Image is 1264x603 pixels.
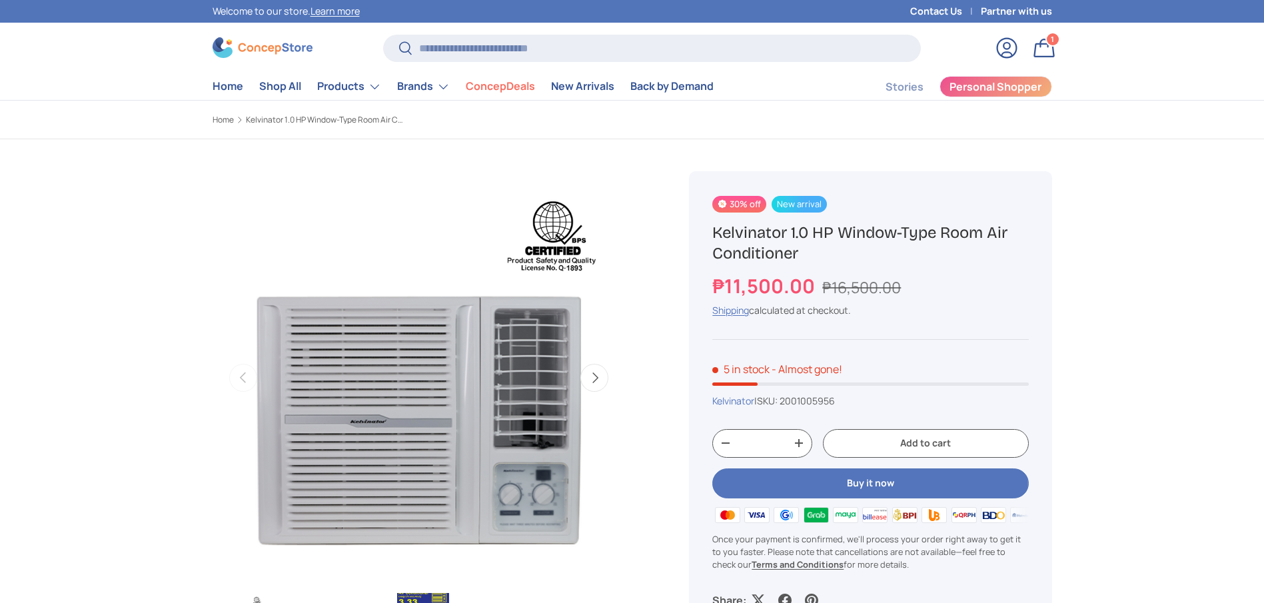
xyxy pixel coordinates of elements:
button: Add to cart [823,429,1028,458]
strong: ₱11,500.00 [712,273,818,299]
button: Buy it now [712,468,1028,498]
img: ConcepStore [213,37,313,58]
a: Learn more [311,5,360,17]
img: ubp [920,505,949,525]
span: 5 in stock [712,362,770,376]
span: 2001005956 [780,394,835,407]
img: metrobank [1008,505,1037,525]
span: SKU: [757,394,778,407]
img: grabpay [801,505,830,525]
img: gcash [772,505,801,525]
p: Once your payment is confirmed, we'll process your order right away to get it to you faster. Plea... [712,533,1028,572]
summary: Products [309,73,389,100]
a: ConcepDeals [466,73,535,99]
img: visa [742,505,772,525]
a: Products [317,73,381,100]
img: bdo [979,505,1008,525]
a: Back by Demand [630,73,714,99]
summary: Brands [389,73,458,100]
p: - Almost gone! [772,362,842,376]
nav: Primary [213,73,714,100]
a: Home [213,116,234,124]
img: qrph [949,505,978,525]
span: Personal Shopper [949,81,1041,92]
a: New Arrivals [551,73,614,99]
img: billease [860,505,890,525]
span: New arrival [772,196,827,213]
img: maya [831,505,860,525]
a: Partner with us [981,4,1052,19]
span: 30% off [712,196,766,213]
nav: Secondary [854,73,1052,100]
a: Kelvinator [712,394,754,407]
a: Terms and Conditions [752,558,844,570]
a: Contact Us [910,4,981,19]
span: 1 [1051,34,1054,44]
span: | [754,394,835,407]
img: master [712,505,742,525]
a: Kelvinator 1.0 HP Window-Type Room Air Conditioner [246,116,406,124]
a: Brands [397,73,450,100]
a: Personal Shopper [940,76,1052,97]
s: ₱16,500.00 [822,277,901,298]
h1: Kelvinator 1.0 HP Window-Type Room Air Conditioner [712,223,1028,264]
div: calculated at checkout. [712,303,1028,317]
nav: Breadcrumbs [213,114,658,126]
a: Stories [886,74,924,100]
a: Shop All [259,73,301,99]
a: Shipping [712,304,749,316]
p: Welcome to our store. [213,4,360,19]
img: bpi [890,505,920,525]
a: Home [213,73,243,99]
